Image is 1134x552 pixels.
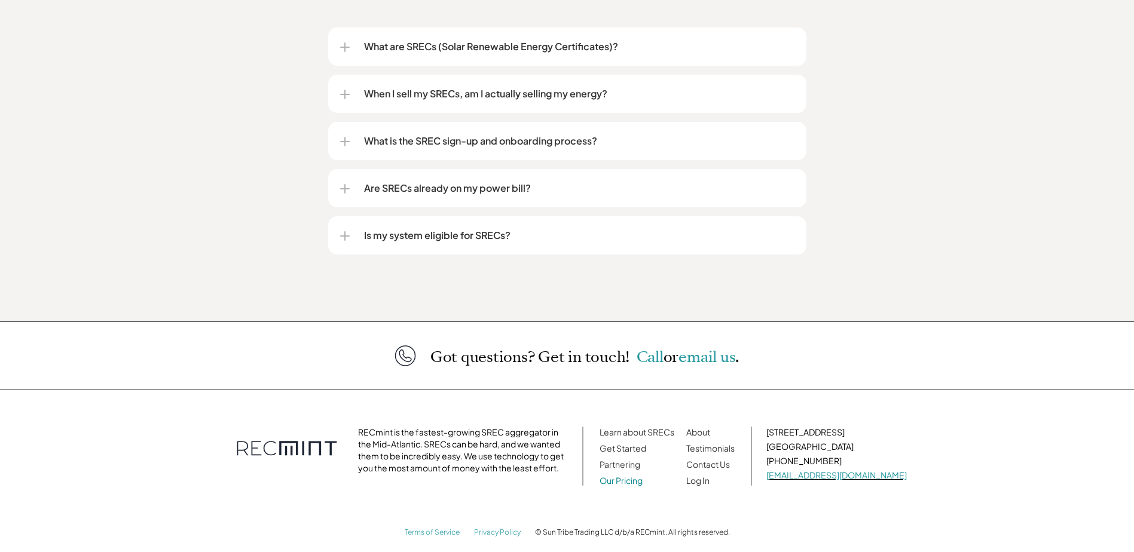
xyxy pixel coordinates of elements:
[686,475,710,486] a: Log In
[405,528,460,536] a: Terms of Service
[364,134,794,148] p: What is the SREC sign-up and onboarding process?
[600,475,643,486] a: Our Pricing
[766,426,907,438] p: [STREET_ADDRESS]
[735,346,739,367] span: .
[637,346,664,367] a: Call
[474,528,521,536] a: Privacy Policy
[364,39,794,54] p: What are SRECs (Solar Renewable Energy Certificates)?
[430,349,739,365] p: Got questions? Get in touch!
[535,528,730,536] p: © Sun Tribe Trading LLC d/b/a RECmint. All rights reserved.
[686,459,730,470] a: Contact Us
[686,427,710,437] a: About
[600,443,646,453] a: Get Started
[364,228,794,243] p: Is my system eligible for SRECs?
[686,443,735,453] a: Testimonials
[664,346,679,367] span: or
[600,459,640,470] a: Partnering
[766,440,907,452] p: [GEOGRAPHIC_DATA]
[600,427,674,437] a: Learn about SRECs
[358,426,568,474] p: RECmint is the fastest-growing SREC aggregator in the Mid-Atlantic. SRECs can be hard, and we wan...
[766,455,907,467] p: [PHONE_NUMBER]
[678,346,735,367] a: email us
[766,470,907,480] a: [EMAIL_ADDRESS][DOMAIN_NAME]
[364,181,794,195] p: Are SRECs already on my power bill?
[364,87,794,101] p: When I sell my SRECs, am I actually selling my energy?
